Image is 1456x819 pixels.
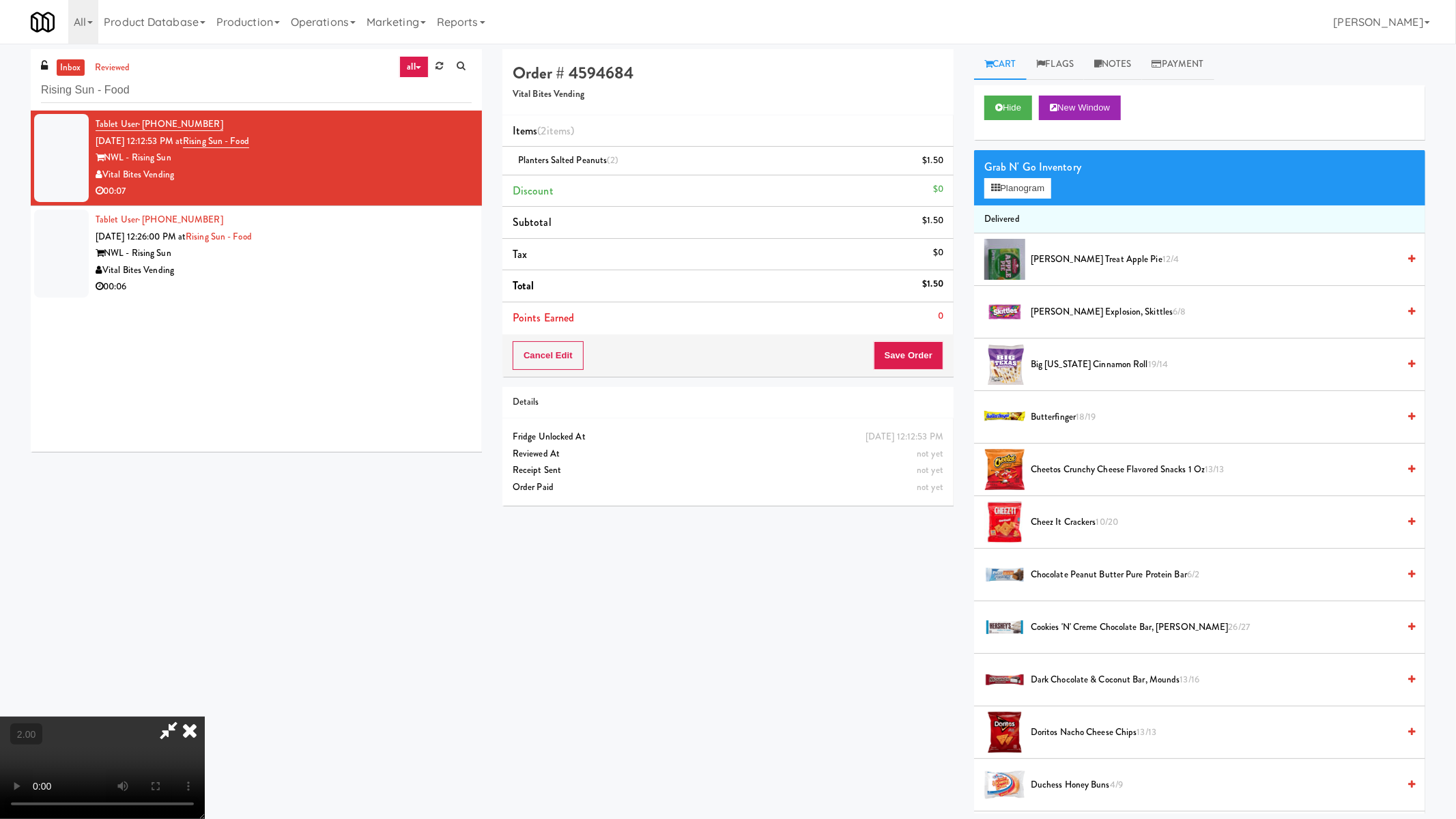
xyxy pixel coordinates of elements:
[984,178,1051,199] button: Planogram
[1031,514,1398,531] span: Cheez It Crackers
[41,78,472,103] input: Search vision orders
[1076,410,1096,423] span: 18/19
[1084,49,1142,80] a: Notes
[1025,619,1415,636] div: Cookies 'n' Creme Chocolate Bar, [PERSON_NAME]26/27
[96,183,472,200] div: 00:07
[96,167,472,184] div: Vital Bites Vending
[513,123,574,139] span: Items
[933,181,943,198] div: $0
[1031,304,1398,321] span: [PERSON_NAME] Explosion, Skittles
[1025,724,1415,741] div: Doritos Nacho Cheese Chips13/13
[1031,251,1398,268] span: [PERSON_NAME] Treat Apple Pie
[513,89,943,100] h5: Vital Bites Vending
[96,262,472,279] div: Vital Bites Vending
[96,230,186,243] span: [DATE] 12:26:00 PM at
[31,111,482,206] li: Tablet User· [PHONE_NUMBER][DATE] 12:12:53 PM atRising Sun - FoodNWL - Rising SunVital Bites Vend...
[1025,356,1415,373] div: Big [US_STATE] Cinnamon Roll19/14
[1187,568,1199,581] span: 6/2
[513,462,943,479] div: Receipt Sent
[399,56,428,78] a: all
[513,183,554,199] span: Discount
[1031,356,1398,373] span: Big [US_STATE] Cinnamon Roll
[923,212,944,229] div: $1.50
[518,154,619,167] span: Planters Salted Peanuts
[917,463,943,476] span: not yet
[138,117,223,130] span: · [PHONE_NUMBER]
[96,213,223,226] a: Tablet User· [PHONE_NUMBER]
[1025,777,1415,794] div: Duchess Honey Buns4/9
[1027,49,1085,80] a: Flags
[1205,463,1225,476] span: 13/13
[513,64,943,82] h4: Order # 4594684
[513,278,534,293] span: Total
[513,479,943,496] div: Order Paid
[1031,672,1398,689] span: Dark Chocolate & Coconut Bar, Mounds
[31,206,482,301] li: Tablet User· [PHONE_NUMBER][DATE] 12:26:00 PM atRising Sun - FoodNWL - Rising SunVital Bites Vend...
[1031,409,1398,426] span: Butterfinger
[1031,566,1398,584] span: Chocolate Peanut Butter Pure Protein Bar
[607,154,618,167] span: (2)
[31,10,55,34] img: Micromart
[183,134,249,148] a: Rising Sun - Food
[1031,619,1398,636] span: Cookies 'n' Creme Chocolate Bar, [PERSON_NAME]
[513,394,943,411] div: Details
[138,213,223,226] span: · [PHONE_NUMBER]
[513,341,584,370] button: Cancel Edit
[923,152,944,169] div: $1.50
[917,447,943,460] span: not yet
[91,59,134,76] a: reviewed
[1137,725,1157,738] span: 13/13
[547,123,571,139] ng-pluralize: items
[938,308,943,325] div: 0
[974,49,1027,80] a: Cart
[96,278,472,296] div: 00:06
[186,230,252,243] a: Rising Sun - Food
[1162,253,1179,265] span: 12/4
[1148,358,1169,371] span: 19/14
[1025,251,1415,268] div: [PERSON_NAME] Treat Apple Pie12/4
[933,244,943,261] div: $0
[1173,305,1186,318] span: 6/8
[1025,514,1415,531] div: Cheez It Crackers10/20
[917,480,943,493] span: not yet
[1025,566,1415,584] div: Chocolate Peanut Butter Pure Protein Bar6/2
[96,149,472,167] div: NWL - Rising Sun
[923,276,944,293] div: $1.50
[1180,673,1200,686] span: 13/16
[513,246,527,262] span: Tax
[1096,515,1119,528] span: 10/20
[1031,724,1398,741] span: Doritos Nacho Cheese Chips
[513,446,943,463] div: Reviewed At
[513,310,574,326] span: Points Earned
[96,134,183,147] span: [DATE] 12:12:53 PM at
[866,429,943,446] div: [DATE] 12:12:53 PM
[1031,777,1398,794] span: Duchess Honey Buns
[1025,409,1415,426] div: Butterfinger18/19
[96,245,472,262] div: NWL - Rising Sun
[874,341,943,370] button: Save Order
[1229,620,1251,633] span: 26/27
[1031,461,1398,478] span: Cheetos Crunchy Cheese Flavored Snacks 1 Oz
[1039,96,1121,120] button: New Window
[984,96,1032,120] button: Hide
[1110,778,1123,791] span: 4/9
[974,205,1425,234] li: Delivered
[984,157,1415,177] div: Grab N' Go Inventory
[513,214,552,230] span: Subtotal
[1025,304,1415,321] div: [PERSON_NAME] Explosion, Skittles6/8
[1025,672,1415,689] div: Dark Chocolate & Coconut Bar, Mounds13/16
[1142,49,1214,80] a: Payment
[57,59,85,76] a: inbox
[513,429,943,446] div: Fridge Unlocked At
[538,123,575,139] span: (2 )
[1025,461,1415,478] div: Cheetos Crunchy Cheese Flavored Snacks 1 Oz13/13
[96,117,223,131] a: Tablet User· [PHONE_NUMBER]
